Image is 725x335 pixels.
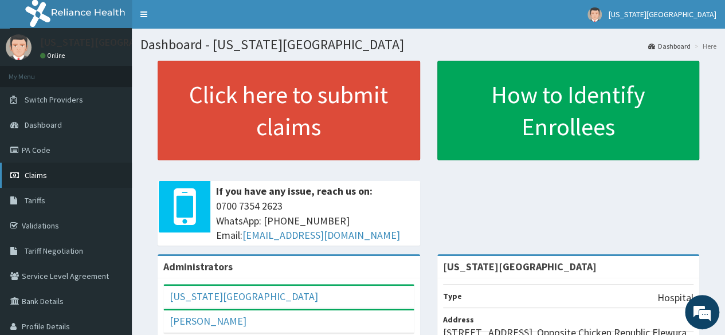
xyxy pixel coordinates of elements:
a: How to Identify Enrollees [437,61,700,160]
a: [US_STATE][GEOGRAPHIC_DATA] [170,290,318,303]
a: Dashboard [648,41,691,51]
span: [US_STATE][GEOGRAPHIC_DATA] [609,9,716,19]
b: Type [443,291,462,301]
a: [PERSON_NAME] [170,314,246,328]
li: Here [692,41,716,51]
strong: [US_STATE][GEOGRAPHIC_DATA] [443,260,597,273]
img: d_794563401_company_1708531726252_794563401 [21,57,46,86]
b: If you have any issue, reach us on: [216,184,373,198]
img: User Image [6,34,32,60]
div: Chat with us now [60,64,193,79]
a: Online [40,52,68,60]
b: Administrators [163,260,233,273]
p: Hospital [657,290,693,305]
a: [EMAIL_ADDRESS][DOMAIN_NAME] [242,228,400,242]
b: Address [443,314,474,325]
span: Switch Providers [25,94,83,105]
div: Minimize live chat window [188,6,215,33]
textarea: Type your message and hit 'Enter' [6,218,218,258]
a: Click here to submit claims [158,61,420,160]
span: Tariff Negotiation [25,246,83,256]
span: Claims [25,170,47,180]
span: 0700 7354 2623 WhatsApp: [PHONE_NUMBER] Email: [216,199,414,243]
img: User Image [587,7,602,22]
p: [US_STATE][GEOGRAPHIC_DATA] [40,37,189,48]
h1: Dashboard - [US_STATE][GEOGRAPHIC_DATA] [140,37,716,52]
span: Dashboard [25,120,62,130]
span: Tariffs [25,195,45,206]
span: We're online! [66,97,158,212]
